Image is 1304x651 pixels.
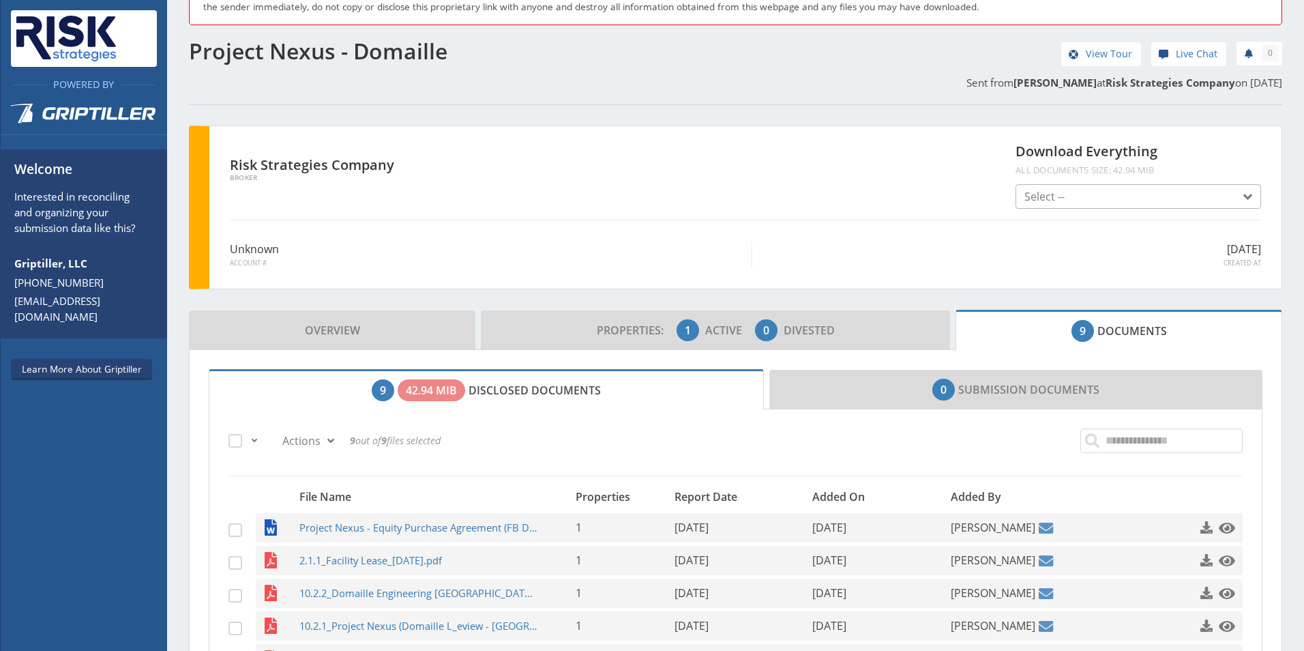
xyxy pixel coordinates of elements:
[762,259,1261,268] span: Created At
[230,174,475,182] span: Broker
[576,553,582,568] span: 1
[675,618,709,633] span: [DATE]
[1151,42,1226,66] a: Live Chat
[769,370,1262,409] a: Submission Documents
[951,579,1035,608] span: [PERSON_NAME]
[230,154,475,182] div: Risk Strategies Company
[744,66,1283,91] p: Sent from at on [DATE]
[1071,317,1167,345] span: Documents
[812,553,846,568] span: [DATE]
[14,160,147,190] h6: Welcome
[1016,184,1261,209] button: Select --
[1016,164,1261,175] span: All documents size: 42.94 MiB
[230,241,752,268] div: Unknown
[14,293,147,325] a: [EMAIL_ADDRESS][DOMAIN_NAME]
[1176,46,1217,61] span: Live Chat
[1215,581,1232,605] a: Click to preview this file
[1215,613,1232,638] a: Click to preview this file
[350,434,355,447] strong: 9
[406,382,457,399] span: 42.94 MiB
[380,382,386,399] span: 9
[11,359,152,380] a: Learn More About Griptiller
[812,520,846,535] span: [DATE]
[572,487,670,506] div: Properties
[947,487,1144,506] div: Added By
[1215,548,1232,573] a: Click to preview this file
[808,487,947,506] div: Added On
[273,429,343,453] button: Actions
[940,381,947,398] span: 0
[597,323,674,338] span: Properties:
[299,579,538,608] span: 10.2.2_Domaille Engineering [GEOGRAPHIC_DATA] [GEOGRAPHIC_DATA] Phase I ESA FINAL.pdf
[675,553,709,568] span: [DATE]
[346,433,441,452] div: out of files selected
[1013,76,1097,89] strong: [PERSON_NAME]
[282,433,321,449] span: Actions
[189,39,728,63] h1: Project Nexus - Domaille
[14,257,87,270] strong: Griptiller, LLC
[295,487,572,506] div: File Name
[14,189,147,239] p: Interested in reconciling and organizing your submission data like this?
[576,520,582,535] span: 1
[1268,47,1273,59] span: 0
[1024,188,1065,205] span: Select --
[1215,515,1232,540] a: Click to preview this file
[951,546,1035,575] span: [PERSON_NAME]
[305,317,360,344] span: Overview
[1080,323,1086,339] span: 9
[299,546,538,575] span: 2.1.1_Facility Lease_[DATE].pdf
[299,611,538,641] span: 10.2.1_Project Nexus (Domaille L_eview - [GEOGRAPHIC_DATA]2021.pdf
[1226,39,1282,66] div: notifications
[670,487,809,506] div: Report Date
[14,275,147,291] a: [PHONE_NUMBER]
[752,241,1261,268] div: [DATE]
[381,434,387,447] strong: 9
[951,513,1035,542] span: [PERSON_NAME]
[1106,76,1235,89] strong: Risk Strategies Company
[675,585,709,601] span: [DATE]
[705,323,752,338] span: Active
[576,585,582,601] span: 1
[685,322,691,338] span: 1
[1061,42,1141,66] a: View Tour
[812,585,846,601] span: [DATE]
[763,322,769,338] span: 0
[1,92,167,143] a: Griptiller
[1016,140,1261,176] h4: Download Everything
[784,323,835,338] span: Divested
[230,259,741,268] span: Account #
[675,520,709,535] span: [DATE]
[1151,42,1226,70] div: help
[46,78,121,91] span: Powered By
[1236,42,1282,66] a: 0
[576,618,582,633] span: 1
[209,369,764,410] a: Disclosed Documents
[1086,46,1132,61] span: View Tour
[299,513,538,542] span: Project Nexus - Equity Purchase Agreement (FB Draft 9.12).docx
[812,618,846,633] span: [DATE]
[11,10,121,67] img: Risk Strategies Company
[951,611,1035,641] span: [PERSON_NAME]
